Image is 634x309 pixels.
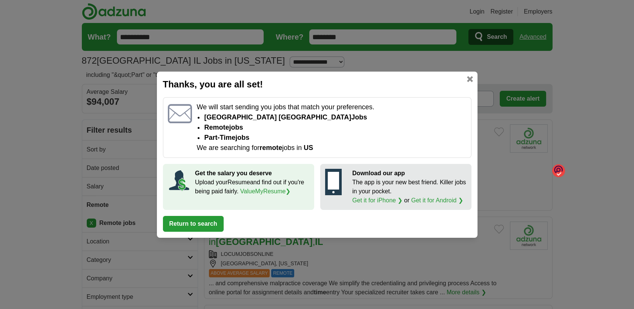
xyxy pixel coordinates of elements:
[163,216,224,232] button: Return to search
[352,197,402,203] a: Get it for iPhone ❯
[411,197,463,203] a: Get it for Android ❯
[204,122,466,133] li: Remote jobs
[204,133,466,143] li: Part-time jobs
[240,188,291,194] a: ValueMyResume❯
[304,144,313,151] span: US
[196,143,466,153] p: We are searching for jobs in
[352,169,467,178] p: Download our app
[163,78,471,91] h2: Thanks, you are all set!
[196,102,466,112] p: We will start sending you jobs that match your preferences.
[195,169,309,178] p: Get the salary you deserve
[195,178,309,196] p: Upload your Resume and find out if you're being paid fairly.
[552,164,565,177] img: o1IwAAAABJRU5ErkJggg==
[204,112,466,122] li: [GEOGRAPHIC_DATA] [GEOGRAPHIC_DATA] jobs
[352,178,467,205] p: The app is your new best friend. Killer jobs in your pocket. or
[259,144,282,151] strong: remote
